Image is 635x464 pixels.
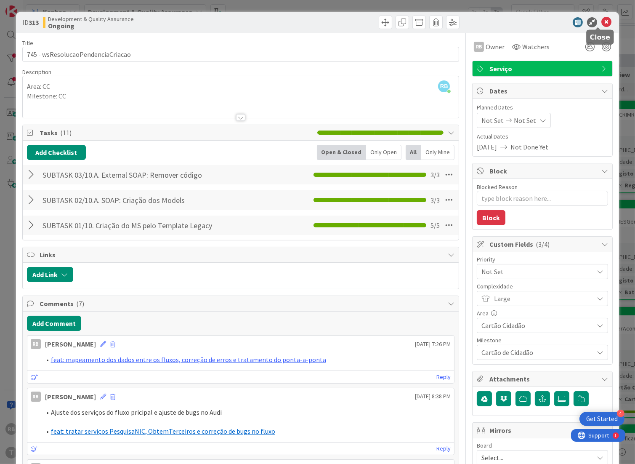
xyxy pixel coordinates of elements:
span: ( 7 ) [76,299,84,308]
a: Reply [436,372,451,382]
span: Links [40,250,444,260]
span: [DATE] 8:38 PM [415,392,451,401]
span: ( 11 ) [60,128,72,137]
span: Comments [40,299,444,309]
span: Board [477,443,492,448]
span: 3 / 3 [430,170,440,180]
span: Large [494,293,589,304]
div: [PERSON_NAME] [45,339,96,349]
a: feat: mapeamento dos dados entre os fluxos, correção de erros e tratamento do ponta-a-ponta [51,355,326,364]
div: RB [31,392,41,402]
div: 1 [44,3,46,10]
span: Dates [489,86,597,96]
span: Not Set [481,266,589,277]
span: Watchers [522,42,550,52]
span: Actual Dates [477,132,608,141]
span: 5 / 5 [430,220,440,230]
input: type card name here... [22,47,460,62]
span: Cartão de Cidadão [481,347,589,358]
span: Cartão Cidadão [481,320,589,331]
div: Complexidade [477,283,608,289]
button: Add Comment [27,316,81,331]
div: RB [31,339,41,349]
input: Add Checklist... [40,218,226,233]
div: [PERSON_NAME] [45,392,96,402]
span: Attachments [489,374,597,384]
div: 4 [617,410,624,417]
span: Custom Fields [489,239,597,249]
span: ID [22,17,39,27]
label: Title [22,39,33,47]
button: Add Link [27,267,73,282]
div: Priority [477,256,608,262]
div: RB [474,42,484,52]
p: Area: CC [27,82,455,91]
span: Tasks [40,128,314,138]
div: Milestone [477,337,608,343]
label: Blocked Reason [477,183,518,191]
span: Not Set [481,115,504,125]
span: RB [438,80,450,92]
h5: Close [590,33,611,41]
li: Ajuste dos serviços do fluxo pricipal e ajuste de bugs no Audi [41,408,451,417]
span: Not Done Yet [510,142,548,152]
div: All [406,145,421,160]
p: Milestone: CC [27,91,455,101]
input: Add Checklist... [40,192,226,208]
span: Mirrors [489,425,597,435]
div: Open Get Started checklist, remaining modules: 4 [579,412,624,426]
span: Description [22,68,51,76]
span: Select... [481,452,589,464]
span: Support [18,1,38,11]
span: Owner [486,42,505,52]
div: Area [477,310,608,316]
span: ( 3/4 ) [536,240,550,248]
span: Development & Quality Assurance [48,16,134,22]
span: Block [489,166,597,176]
a: Reply [436,443,451,454]
span: Not Set [514,115,536,125]
span: Planned Dates [477,103,608,112]
b: Ongoing [48,22,134,29]
b: 313 [29,18,39,27]
span: Serviço [489,64,597,74]
a: feat: tratar serviços PesquisaNIC, ObtemTerceiros e correção de bugs no fluxo [51,427,275,435]
span: 3 / 3 [430,195,440,205]
div: Open & Closed [317,145,366,160]
div: Get Started [586,415,618,423]
div: Only Open [366,145,401,160]
span: [DATE] 7:26 PM [415,340,451,349]
button: Add Checklist [27,145,86,160]
input: Add Checklist... [40,167,226,182]
span: [DATE] [477,142,497,152]
div: Only Mine [421,145,454,160]
button: Block [477,210,505,225]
